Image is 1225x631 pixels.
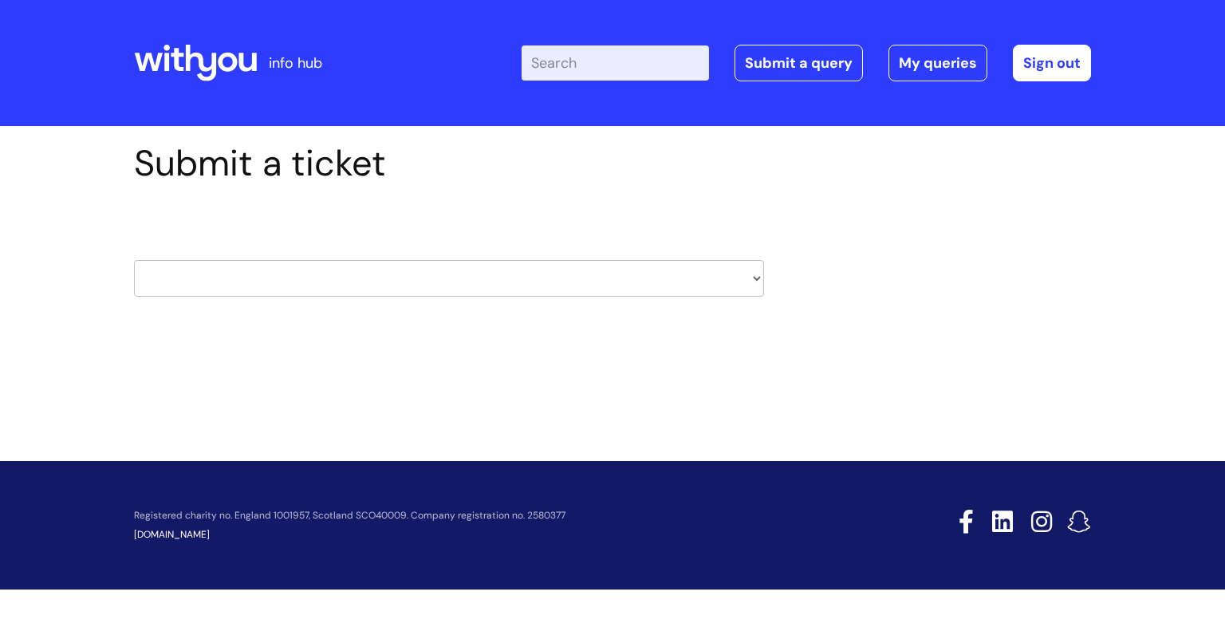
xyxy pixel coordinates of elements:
p: info hub [269,50,322,76]
h1: Submit a ticket [134,142,764,185]
a: My queries [888,45,987,81]
input: Search [522,45,709,81]
a: Sign out [1013,45,1091,81]
a: Submit a query [735,45,863,81]
div: | - [522,45,1091,81]
a: [DOMAIN_NAME] [134,528,210,541]
p: Registered charity no. England 1001957, Scotland SCO40009. Company registration no. 2580377 [134,511,845,521]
